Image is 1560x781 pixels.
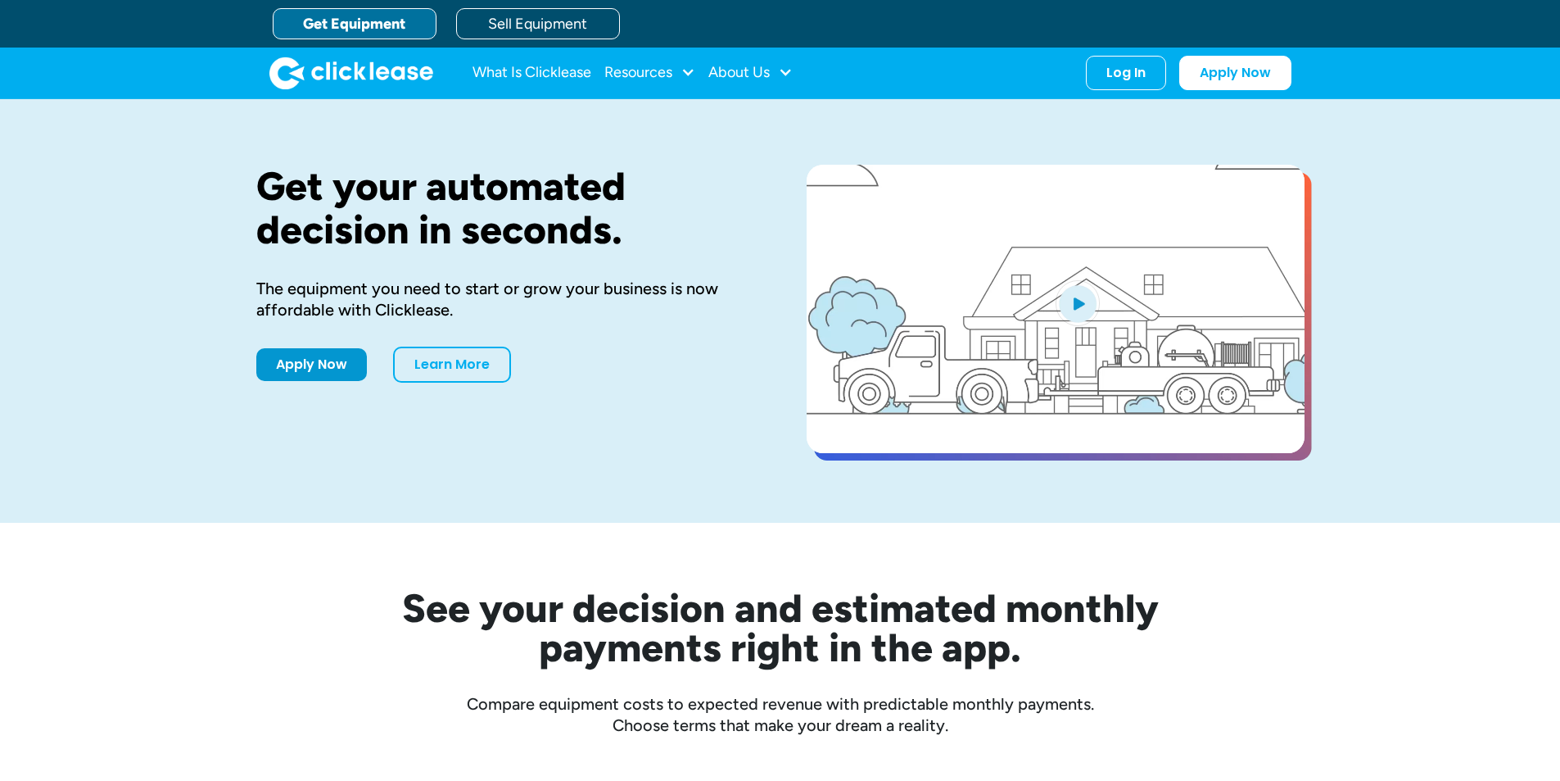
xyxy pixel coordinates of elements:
[256,278,754,320] div: The equipment you need to start or grow your business is now affordable with Clicklease.
[1106,65,1146,81] div: Log In
[473,57,591,89] a: What Is Clicklease
[604,57,695,89] div: Resources
[256,165,754,252] h1: Get your automated decision in seconds.
[708,57,793,89] div: About Us
[456,8,620,39] a: Sell Equipment
[256,693,1305,736] div: Compare equipment costs to expected revenue with predictable monthly payments. Choose terms that ...
[322,588,1239,667] h2: See your decision and estimated monthly payments right in the app.
[393,347,511,383] a: Learn More
[256,348,367,381] a: Apply Now
[1179,56,1291,90] a: Apply Now
[273,8,436,39] a: Get Equipment
[269,57,433,89] a: home
[1056,280,1100,326] img: Blue play button logo on a light blue circular background
[269,57,433,89] img: Clicklease logo
[807,165,1305,453] a: open lightbox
